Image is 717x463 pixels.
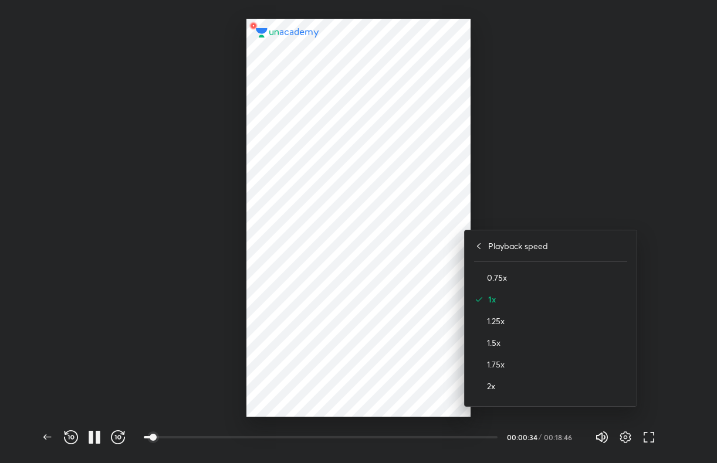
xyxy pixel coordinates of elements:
h4: 1.75x [487,358,627,370]
img: activeRate.6640ab9b.svg [474,295,483,304]
h4: Playback speed [488,240,548,252]
h4: 1x [488,293,627,305]
h4: 1.25x [487,315,627,327]
h4: 0.75x [487,271,627,284]
h4: 2x [487,380,627,392]
h4: 1.5x [487,336,627,349]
